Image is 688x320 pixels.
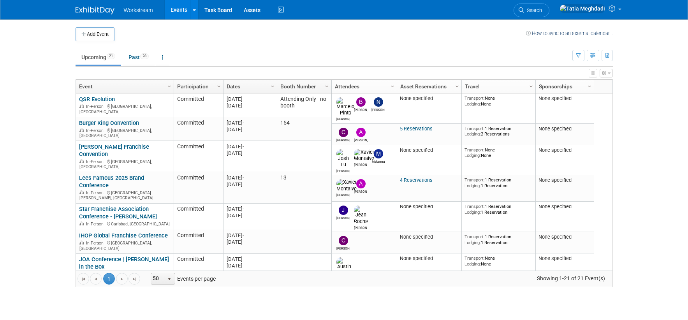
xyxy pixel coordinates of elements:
div: [DATE] [227,102,273,109]
div: [DATE] [227,262,273,269]
a: Column Settings [453,80,461,91]
img: Andrew Walters [356,179,366,188]
img: In-Person Event [79,104,84,108]
span: Lodging: [465,131,481,137]
a: Go to the last page [128,273,140,285]
td: 154 [277,117,331,141]
span: 21 [107,53,115,59]
img: Austin Truong [336,257,352,276]
div: [DATE] [227,232,273,239]
a: Attendees [335,80,392,93]
img: Josh Lu [336,149,350,168]
img: Jacob Davis [339,206,348,215]
span: None specified [400,255,433,261]
a: Past28 [123,50,155,65]
a: QSR Evolution [79,96,115,103]
a: Go to the first page [77,273,89,285]
a: Column Settings [268,80,277,91]
span: Column Settings [324,83,330,90]
a: Asset Reservations [400,80,456,93]
span: - [243,120,244,126]
a: Event [79,80,169,93]
div: 1 Reservation 1 Reservation [465,204,532,215]
img: Xavier Montalvo [336,179,357,192]
span: None specified [538,95,572,101]
span: None specified [538,177,572,183]
span: Column Settings [454,83,460,90]
span: - [243,232,244,238]
div: [DATE] [227,256,273,262]
a: 4 Reservations [400,177,433,183]
span: - [243,175,244,181]
td: Committed [174,204,223,230]
img: Chris Connelly [339,236,348,245]
div: Marcelo Pinto [336,116,350,121]
span: Go to the last page [131,276,137,282]
span: Transport: [465,147,485,153]
span: select [166,276,172,282]
div: 1 Reservation 2 Reservations [465,126,532,137]
span: Transport: [465,95,485,101]
div: Benjamin Guyaux [354,107,368,112]
a: Lees Famous 2025 Brand Conference [79,174,144,189]
div: [DATE] [227,212,273,219]
a: Column Settings [215,80,223,91]
span: In-Person [86,241,106,246]
img: In-Person Event [79,241,84,244]
img: Jean Rocha [354,206,368,224]
a: Travel [465,80,530,93]
img: In-Person Event [79,159,84,163]
span: Events per page [141,273,223,285]
button: Add Event [76,27,114,41]
div: Xavier Montalvo [336,192,350,197]
div: [GEOGRAPHIC_DATA][PERSON_NAME], [GEOGRAPHIC_DATA] [79,189,170,201]
span: In-Person [86,190,106,195]
div: [DATE] [227,239,273,245]
span: 28 [140,53,149,59]
span: Column Settings [389,83,396,90]
div: Chris Connelly [336,137,350,142]
span: Transport: [465,255,485,261]
span: Search [524,7,542,13]
a: 5 Reservations [400,126,433,132]
div: Makenna Clark [371,158,385,164]
a: Sponsorships [539,80,589,93]
a: Go to the previous page [90,273,102,285]
span: Lodging: [465,240,481,245]
img: Tatia Meghdadi [560,4,605,13]
span: Column Settings [528,83,534,90]
img: Chris Connelly [339,128,348,137]
span: None specified [400,234,433,240]
span: Lodging: [465,261,481,267]
div: Xavier Montalvo [354,162,368,167]
img: In-Person Event [79,128,84,132]
span: In-Person [86,159,106,164]
span: Column Settings [216,83,222,90]
div: [DATE] [227,150,273,156]
div: [GEOGRAPHIC_DATA], [GEOGRAPHIC_DATA] [79,239,170,251]
div: [GEOGRAPHIC_DATA], [GEOGRAPHIC_DATA] [79,103,170,114]
a: Dates [227,80,272,93]
span: Transport: [465,126,485,131]
div: 1 Reservation 1 Reservation [465,177,532,188]
div: [DATE] [227,181,273,188]
span: 50 [151,273,164,284]
span: None specified [400,95,433,101]
div: [DATE] [227,174,273,181]
span: Column Settings [586,83,593,90]
img: Nicole Kim [374,97,383,107]
img: In-Person Event [79,190,84,194]
div: Chris Connelly [336,245,350,250]
a: How to sync to an external calendar... [526,30,613,36]
span: Column Settings [269,83,276,90]
div: Jacob Davis [336,215,350,220]
td: 13 [277,172,331,203]
a: Column Settings [527,80,535,91]
img: Makenna Clark [374,149,383,158]
td: Committed [174,117,223,141]
span: None specified [400,204,433,209]
div: None None [465,255,532,267]
span: None specified [538,234,572,240]
span: Column Settings [166,83,172,90]
div: None None [465,147,532,158]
